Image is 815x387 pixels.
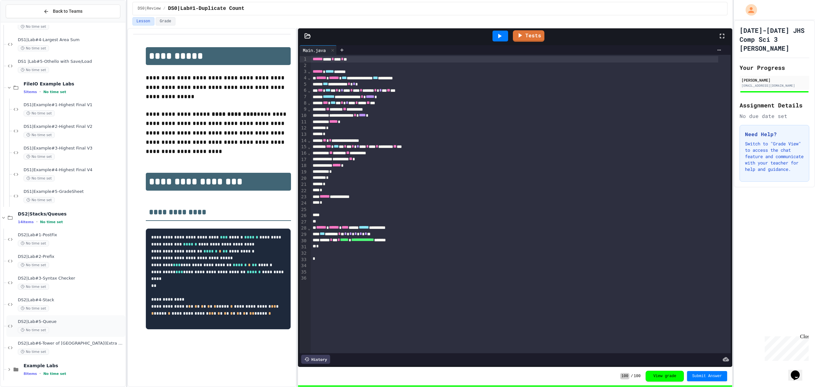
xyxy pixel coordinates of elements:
div: 15 [300,144,308,150]
div: Main.java [300,47,329,54]
span: DS1|Lab#4-Largest Area Sum [18,37,124,43]
span: No time set [18,45,49,51]
div: 28 [300,225,308,231]
span: No time set [18,327,49,333]
span: No time set [18,284,49,290]
div: 30 [300,238,308,244]
span: DS1|Example#1-Highest Final V1 [24,102,124,108]
h2: Assignment Details [740,101,809,110]
span: Submit Answer [692,374,722,379]
span: Fold line [308,138,311,143]
span: DS1|Example#2-Highest Final V2 [24,124,124,129]
span: No time set [18,24,49,30]
span: / [163,6,166,11]
div: 34 [300,263,308,269]
span: 100 [634,374,641,379]
div: Main.java [300,45,337,55]
span: DS2|Lab#4-Stack [18,297,124,303]
span: Fold line [308,226,311,231]
div: 1 [300,56,308,62]
span: / [631,374,633,379]
div: No due date set [740,112,809,120]
span: Back to Teams [53,8,82,15]
span: DS2|Lab#5-Queue [18,319,124,325]
div: 36 [300,275,308,281]
div: 21 [300,181,308,188]
div: 25 [300,207,308,213]
span: Fold line [308,100,311,106]
div: 9 [300,106,308,113]
span: No time set [24,197,55,203]
div: 14 [300,138,308,144]
span: No time set [24,132,55,138]
div: 26 [300,213,308,219]
div: 20 [300,175,308,182]
div: 6 [300,87,308,94]
span: DS0|Lab#1-Duplicate Count [168,5,244,12]
span: • [39,371,41,376]
div: 8 [300,100,308,106]
span: DS1|Example#5-GradeSheet [24,189,124,194]
div: 4 [300,75,308,81]
div: 11 [300,119,308,125]
div: 23 [300,194,308,200]
span: DS1|Example#3-Highest Final V3 [24,146,124,151]
span: Example Labs [24,363,124,369]
div: 10 [300,113,308,119]
a: Tests [513,30,544,42]
div: 7 [300,94,308,100]
div: 35 [300,269,308,275]
button: Back to Teams [6,4,120,18]
div: 17 [300,157,308,163]
span: No time set [18,305,49,311]
div: 19 [300,169,308,175]
span: DS2|Lab#1-PostFix [18,232,124,238]
span: DS2|Lab#3-Syntax Checker [18,276,124,281]
span: No time set [18,240,49,246]
div: 24 [300,200,308,207]
span: Fold line [308,69,311,74]
div: 12 [300,125,308,131]
span: No time set [18,262,49,268]
h2: Your Progress [740,63,809,72]
div: [EMAIL_ADDRESS][DOMAIN_NAME] [741,83,807,88]
iframe: chat widget [762,334,809,361]
button: Grade [156,17,175,26]
div: 33 [300,257,308,263]
span: 100 [620,373,630,379]
span: DS1 |Lab#5-Othello with Save/Load [18,59,124,64]
span: 5 items [24,90,37,94]
div: 13 [300,131,308,138]
span: DS2|Lab#2-Prefix [18,254,124,259]
div: 18 [300,163,308,169]
span: 8 items [24,372,37,376]
div: [PERSON_NAME] [741,77,807,83]
span: Fold line [308,144,311,150]
span: Fold line [308,88,311,93]
span: No time set [43,372,66,376]
div: 16 [300,150,308,157]
span: DS1|Example#4-Highest Final V4 [24,167,124,173]
div: History [301,355,330,364]
span: • [39,89,41,94]
span: FileIO Example Labs [24,81,124,87]
p: Switch to "Grade View" to access the chat feature and communicate with your teacher for help and ... [745,141,804,172]
div: Chat with us now!Close [3,3,44,40]
button: View grade [646,371,684,382]
span: 14 items [18,220,34,224]
span: DS2|Lab#6-Tower of [GEOGRAPHIC_DATA](Extra Credit) [18,341,124,346]
h3: Need Help? [745,130,804,138]
span: No time set [18,349,49,355]
span: No time set [24,175,55,181]
div: 31 [300,244,308,250]
span: No time set [43,90,66,94]
div: 5 [300,81,308,88]
div: 3 [300,69,308,75]
span: Fold line [308,107,311,112]
span: No time set [24,154,55,160]
span: • [36,219,38,224]
div: My Account [739,3,759,17]
span: No time set [24,110,55,116]
span: No time set [40,220,63,224]
div: 29 [300,231,308,238]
